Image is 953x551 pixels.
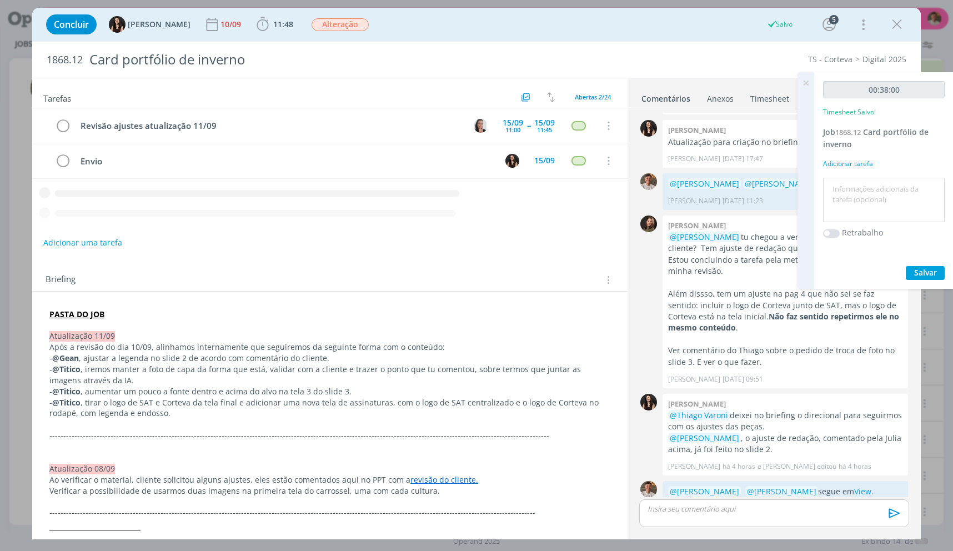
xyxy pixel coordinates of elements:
a: Digital 2025 [862,54,906,64]
strong: Não faz sentido repetirmos ele no mesmo conteúdo [668,311,899,333]
p: [PERSON_NAME] [668,196,720,206]
button: C [472,117,489,134]
a: TS - Corteva [808,54,852,64]
div: Adicionar tarefa [823,159,945,169]
p: Ao verificar o material, cliente solicitou alguns ajustes, eles estão comentados aqui no PPT com a [49,474,610,485]
span: [DATE] 09:51 [723,374,763,384]
span: @[PERSON_NAME] [745,178,814,189]
div: Card portfólio de inverno [85,46,544,73]
strong: @Titico [52,364,81,374]
span: [DATE] 17:47 [723,154,763,164]
span: e [PERSON_NAME] editou [758,462,836,472]
div: Anexos [707,93,734,104]
span: [PERSON_NAME] [128,21,190,28]
div: 11:45 [537,127,552,133]
a: PASTA DO JOB [49,309,104,319]
button: 5 [820,16,838,33]
span: @[PERSON_NAME] [670,232,739,242]
span: Tarefas [43,91,71,104]
strong: @Gean [52,353,79,363]
span: @[PERSON_NAME] [670,178,739,189]
span: -- [527,122,530,129]
div: 15/09 [534,157,555,164]
span: 1868.12 [47,54,83,66]
img: T [640,481,657,498]
span: 11:48 [273,19,293,29]
p: segue em . [668,178,902,189]
p: tu chegou a ver os retornos de ajustes do cliente? Tem ajuste de redação que precisa passar pelo ... [668,232,902,277]
span: há 4 horas [723,462,755,472]
button: Concluir [46,14,97,34]
img: arrow-down-up.svg [547,92,555,102]
span: Salvar [914,267,937,278]
span: @[PERSON_NAME] [747,486,816,497]
strong: @Titico [52,386,81,397]
p: deixei no briefing o direcional para seguirmos com os ajustes das peças. [668,410,902,433]
button: Adicionar uma tarefa [43,233,123,253]
span: Briefing [46,273,76,287]
p: - , ajustar a legenda no slide 2 de acordo com comentário do cliente. [49,353,610,364]
img: I [109,16,126,33]
img: I [505,154,519,168]
a: Job1868.12Card portfólio de inverno [823,127,929,149]
p: Ver comentário do Thiago sobre o pedido de troca de foto no slide 3. E ver o que fazer. [668,345,902,368]
p: Atualização para criação no briefing. [668,137,902,148]
b: [PERSON_NAME] [668,399,726,409]
div: Envio [76,154,495,168]
span: Atualização 08/09 [49,463,115,474]
p: [PERSON_NAME] [668,462,720,472]
img: C [474,119,488,133]
img: I [640,120,657,137]
div: Salvo [766,19,793,29]
button: I [504,152,520,169]
div: 15/09 [534,119,555,127]
strong: @Titico [52,397,81,408]
p: Após a revisão do dia 10/09, alinhamos internamente que seguiremos da seguinte forma com o conteúdo: [49,342,610,353]
span: [DATE] 11:23 [723,196,763,206]
img: J [640,216,657,232]
a: revisão do cliente. [410,474,478,485]
span: @[PERSON_NAME] [670,486,739,497]
div: Revisão ajustes atualização 11/09 [76,119,463,133]
span: @Thiago Varoni [670,410,728,420]
span: Alteração [312,18,369,31]
p: -------------------------------------------------------------------------------------------------... [49,430,610,441]
button: 11:48 [254,16,296,33]
span: @[PERSON_NAME] [670,433,739,443]
p: Verificar a possibilidade de usarmos duas imagens na primeira tela do carrossel, uma com cada cul... [49,485,610,497]
button: Salvar [906,266,945,280]
a: View [854,486,871,497]
p: - , iremos manter a foto de capa da forma que está, validar com a cliente e trazer o ponto que tu... [49,364,610,386]
p: -------------------------------------------------------------------------------------------------... [49,507,610,518]
span: há 4 horas [839,462,871,472]
p: , o ajuste de redação, comentado pela Julia acima, já foi feito no slide 2. [668,433,902,455]
div: 5 [829,15,839,24]
button: I[PERSON_NAME] [109,16,190,33]
a: Comentários [641,88,691,104]
a: Timesheet [750,88,790,104]
p: [PERSON_NAME] [668,374,720,384]
span: Card portfólio de inverno [823,127,929,149]
div: 10/09 [220,21,243,28]
div: dialog [32,8,921,539]
span: 1868.12 [835,127,861,137]
div: 15/09 [503,119,523,127]
p: - , aumentar um pouco a fonte dentro e acima do alvo na tela 3 do slide 3. [49,386,610,397]
b: [PERSON_NAME] [668,221,726,231]
p: - , tirar o logo de SAT e Corteva da tela final e adicionar uma nova tela de assinaturas, com o l... [49,397,610,419]
b: [PERSON_NAME] [668,125,726,135]
img: T [640,173,657,190]
strong: REVISÃO AJUSTES 03/09 [49,529,141,540]
span: Atualização 11/09 [49,330,115,341]
span: Abertas 2/24 [575,93,611,101]
p: [PERSON_NAME] [668,154,720,164]
p: Além dissso, tem um ajuste na pag 4 que não sei se faz sentido: incluir o logo de Corteva junto d... [668,288,902,334]
button: Alteração [311,18,369,32]
p: segue em . [668,486,902,497]
img: I [640,394,657,410]
p: Timesheet Salvo! [823,107,876,117]
label: Retrabalho [842,227,883,238]
div: 11:00 [505,127,520,133]
span: Concluir [54,20,89,29]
